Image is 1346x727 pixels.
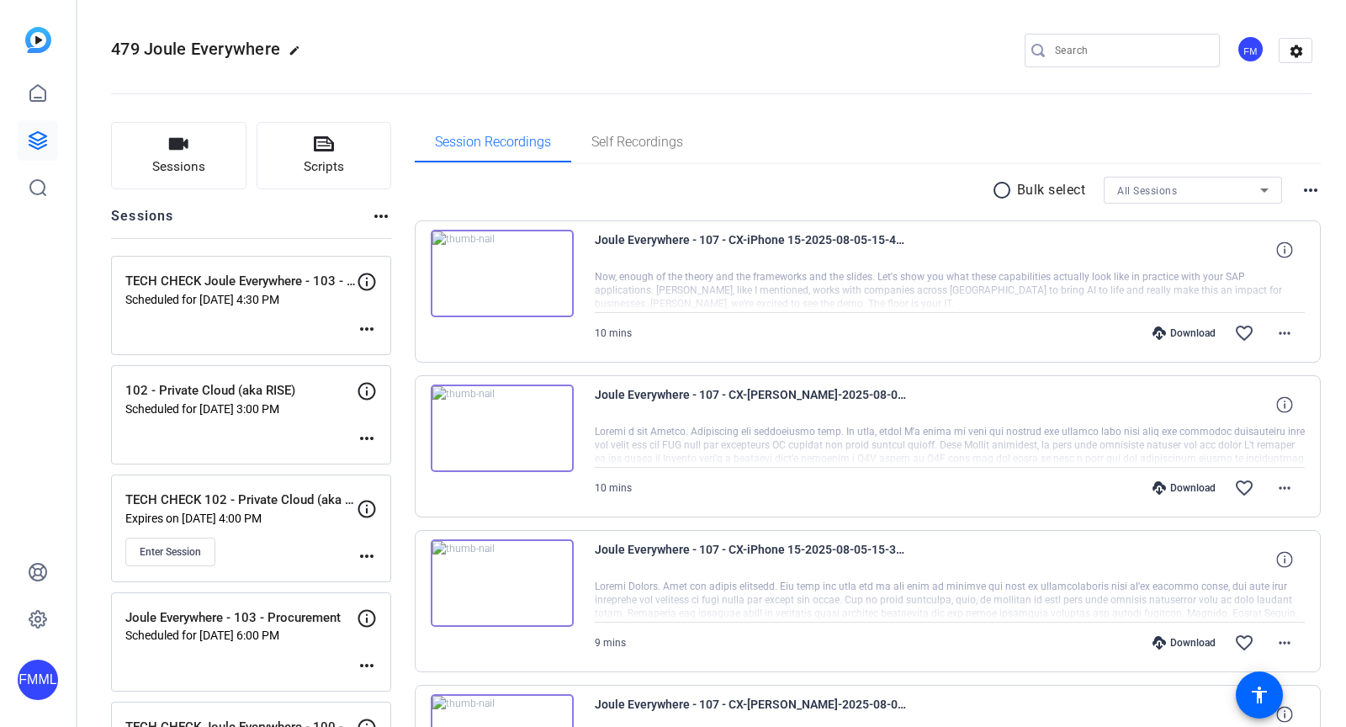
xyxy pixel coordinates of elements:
[1274,478,1295,498] mat-icon: more_horiz
[1274,323,1295,343] mat-icon: more_horiz
[595,327,632,339] span: 10 mins
[125,381,357,401] p: 102 - Private Cloud (aka RISE)
[18,660,58,700] div: FMML
[304,157,344,177] span: Scripts
[1144,636,1224,650] div: Download
[992,180,1017,200] mat-icon: radio_button_unchecked
[289,45,309,65] mat-icon: edit
[111,206,174,238] h2: Sessions
[1301,180,1321,200] mat-icon: more_horiz
[125,491,357,510] p: TECH CHECK 102 - Private Cloud (aka RISE)
[125,538,215,566] button: Enter Session
[435,135,551,149] span: Session Recordings
[125,512,357,525] p: Expires on [DATE] 4:00 PM
[1144,326,1224,340] div: Download
[257,122,392,189] button: Scripts
[125,629,357,642] p: Scheduled for [DATE] 6:00 PM
[431,539,574,627] img: thumb-nail
[1234,478,1254,498] mat-icon: favorite_border
[591,135,683,149] span: Self Recordings
[595,539,906,580] span: Joule Everywhere - 107 - CX-iPhone 15-2025-08-05-15-35-35-029-1
[152,157,205,177] span: Sessions
[1234,323,1254,343] mat-icon: favorite_border
[111,122,246,189] button: Sessions
[431,385,574,472] img: thumb-nail
[1017,180,1086,200] p: Bulk select
[1237,35,1266,65] ngx-avatar: Flying Monkeys Media, LLC
[371,206,391,226] mat-icon: more_horiz
[1144,481,1224,495] div: Download
[357,319,377,339] mat-icon: more_horiz
[1117,185,1177,197] span: All Sessions
[431,230,574,317] img: thumb-nail
[125,293,357,306] p: Scheduled for [DATE] 4:30 PM
[595,230,906,270] span: Joule Everywhere - 107 - CX-iPhone 15-2025-08-05-15-49-55-898-1
[595,385,906,425] span: Joule Everywhere - 107 - CX-[PERSON_NAME]-2025-08-05-15-49-55-898-0
[140,545,201,559] span: Enter Session
[1234,633,1254,653] mat-icon: favorite_border
[1274,633,1295,653] mat-icon: more_horiz
[595,482,632,494] span: 10 mins
[25,27,51,53] img: blue-gradient.svg
[357,546,377,566] mat-icon: more_horiz
[357,428,377,448] mat-icon: more_horiz
[1055,40,1206,61] input: Search
[1237,35,1264,63] div: FM
[1280,39,1313,64] mat-icon: settings
[595,637,626,649] span: 9 mins
[125,608,357,628] p: Joule Everywhere - 103 - Procurement
[125,272,357,291] p: TECH CHECK Joule Everywhere - 103 - Procurement.
[1249,685,1269,705] mat-icon: accessibility
[111,39,280,59] span: 479 Joule Everywhere
[357,655,377,676] mat-icon: more_horiz
[125,402,357,416] p: Scheduled for [DATE] 3:00 PM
